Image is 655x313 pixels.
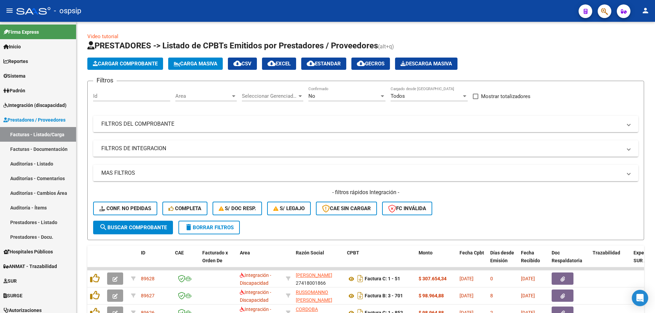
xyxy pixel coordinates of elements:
[138,246,172,276] datatable-header-cell: ID
[395,58,457,70] app-download-masive: Descarga masiva de comprobantes (adjuntos)
[267,61,291,67] span: EXCEL
[262,58,296,70] button: EXCEL
[307,61,341,67] span: Estandar
[237,246,283,276] datatable-header-cell: Area
[99,205,151,212] span: Conf. no pedidas
[101,169,622,177] mat-panel-title: MAS FILTROS
[365,293,403,299] strong: Factura B: 3 - 701
[356,273,365,284] i: Descargar documento
[3,28,39,36] span: Firma Express
[3,263,57,270] span: ANMAT - Trazabilidad
[93,165,638,181] mat-expansion-panel-header: MAS FILTROS
[460,250,484,255] span: Fecha Cpbt
[101,145,622,152] mat-panel-title: FILTROS DE INTEGRACION
[99,223,107,231] mat-icon: search
[3,277,17,285] span: SUR
[296,289,332,303] span: RUSSOMANNO [PERSON_NAME]
[388,205,426,212] span: FC Inválida
[233,59,242,67] mat-icon: cloud_download
[521,293,535,298] span: [DATE]
[93,189,638,196] h4: - filtros rápidos Integración -
[521,250,540,263] span: Fecha Recibido
[185,223,193,231] mat-icon: delete
[632,290,648,306] div: Open Intercom Messenger
[185,224,234,231] span: Borrar Filtros
[490,276,493,281] span: 0
[93,76,117,85] h3: Filtros
[296,250,324,255] span: Razón Social
[240,289,271,303] span: Integración - Discapacidad
[293,246,344,276] datatable-header-cell: Razón Social
[242,93,297,99] span: Seleccionar Gerenciador
[141,276,155,281] span: 89628
[344,246,416,276] datatable-header-cell: CPBT
[401,61,452,67] span: Descarga Masiva
[200,246,237,276] datatable-header-cell: Facturado x Orden De
[93,116,638,132] mat-expansion-panel-header: FILTROS DEL COMPROBANTE
[174,61,217,67] span: Carga Masiva
[590,246,631,276] datatable-header-cell: Trazabilidad
[93,140,638,157] mat-expansion-panel-header: FILTROS DE INTEGRACION
[490,293,493,298] span: 8
[378,43,394,50] span: (alt+q)
[296,272,332,278] span: [PERSON_NAME]
[322,205,371,212] span: CAE SIN CARGAR
[3,292,23,299] span: SURGE
[213,202,262,215] button: S/ Doc Resp.
[481,92,530,100] span: Mostrar totalizadores
[416,246,457,276] datatable-header-cell: Monto
[87,33,118,40] a: Video tutorial
[141,293,155,298] span: 89627
[357,59,365,67] mat-icon: cloud_download
[3,116,65,124] span: Prestadores / Proveedores
[296,288,341,303] div: 27234530459
[240,250,250,255] span: Area
[93,202,157,215] button: Conf. no pedidas
[178,221,240,234] button: Borrar Filtros
[175,93,231,99] span: Area
[273,205,305,212] span: S/ legajo
[549,246,590,276] datatable-header-cell: Doc Respaldatoria
[490,250,514,263] span: Días desde Emisión
[521,276,535,281] span: [DATE]
[347,250,359,255] span: CPBT
[419,276,447,281] strong: $ 307.654,34
[457,246,487,276] datatable-header-cell: Fecha Cpbt
[54,3,81,18] span: - ospsip
[172,246,200,276] datatable-header-cell: CAE
[395,58,457,70] button: Descarga Masiva
[3,58,28,65] span: Reportes
[518,246,549,276] datatable-header-cell: Fecha Recibido
[316,202,377,215] button: CAE SIN CARGAR
[93,61,158,67] span: Cargar Comprobante
[267,202,311,215] button: S/ legajo
[162,202,207,215] button: Completa
[87,58,163,70] button: Cargar Comprobante
[419,293,444,298] strong: $ 98.964,88
[307,59,315,67] mat-icon: cloud_download
[233,61,251,67] span: CSV
[357,61,384,67] span: Gecros
[3,43,21,50] span: Inicio
[141,250,145,255] span: ID
[365,276,400,282] strong: Factura C: 1 - 51
[487,246,518,276] datatable-header-cell: Días desde Emisión
[296,271,341,286] div: 27418001866
[267,59,276,67] mat-icon: cloud_download
[101,120,622,128] mat-panel-title: FILTROS DEL COMPROBANTE
[593,250,620,255] span: Trazabilidad
[228,58,257,70] button: CSV
[356,290,365,301] i: Descargar documento
[308,93,315,99] span: No
[3,72,26,80] span: Sistema
[3,87,25,94] span: Padrón
[552,250,582,263] span: Doc Respaldatoria
[3,101,67,109] span: Integración (discapacidad)
[382,202,432,215] button: FC Inválida
[5,6,14,15] mat-icon: menu
[93,221,173,234] button: Buscar Comprobante
[460,276,474,281] span: [DATE]
[99,224,167,231] span: Buscar Comprobante
[169,205,201,212] span: Completa
[460,293,474,298] span: [DATE]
